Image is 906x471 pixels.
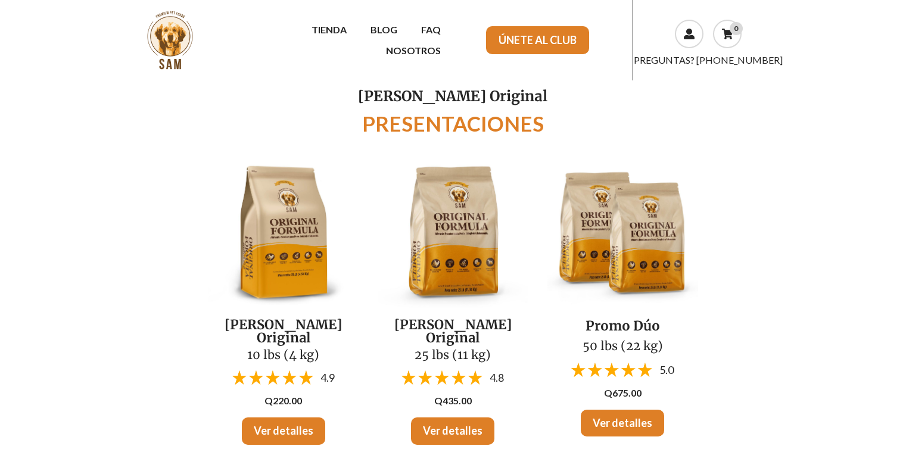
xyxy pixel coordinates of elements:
[378,394,528,408] p: Q435.00
[409,19,453,40] a: FAQ
[208,394,359,408] p: Q220.00
[547,339,698,353] h2: 50 lbs (22 kg)
[547,318,698,333] h2: Promo Dúo
[547,158,698,308] img: mockupfinalss.jpeg
[401,370,504,385] a: 4.8
[730,22,743,35] div: 0
[242,417,325,445] a: Ver detalles
[581,410,664,437] a: Ver detalles
[490,371,504,384] span: 4.8
[208,318,359,344] h2: [PERSON_NAME] Original
[359,19,409,40] a: BLOG
[378,318,528,344] h2: [PERSON_NAME] Original
[378,158,528,308] img: mockupfinales-01.jpeg
[208,158,359,308] img: mockupfinales-02.jpeg
[486,26,589,55] a: ÚNETE AL CLUB
[378,349,528,361] h2: 25 lbs (11 kg)
[547,386,698,400] p: Q675.00
[374,40,453,61] a: NOSOTROS
[232,370,335,385] a: 4.9
[411,417,494,445] a: Ver detalles
[123,111,783,135] h1: PRESENTACIONES
[139,10,201,71] img: sam.png
[659,363,674,376] span: 5.0
[208,349,359,361] h2: 10 lbs (4 kg)
[123,86,783,107] p: [PERSON_NAME] Original
[300,19,359,40] a: TIENDA
[713,20,742,48] a: 0
[320,371,335,384] span: 4.9
[634,54,783,65] a: PREGUNTAS? [PHONE_NUMBER]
